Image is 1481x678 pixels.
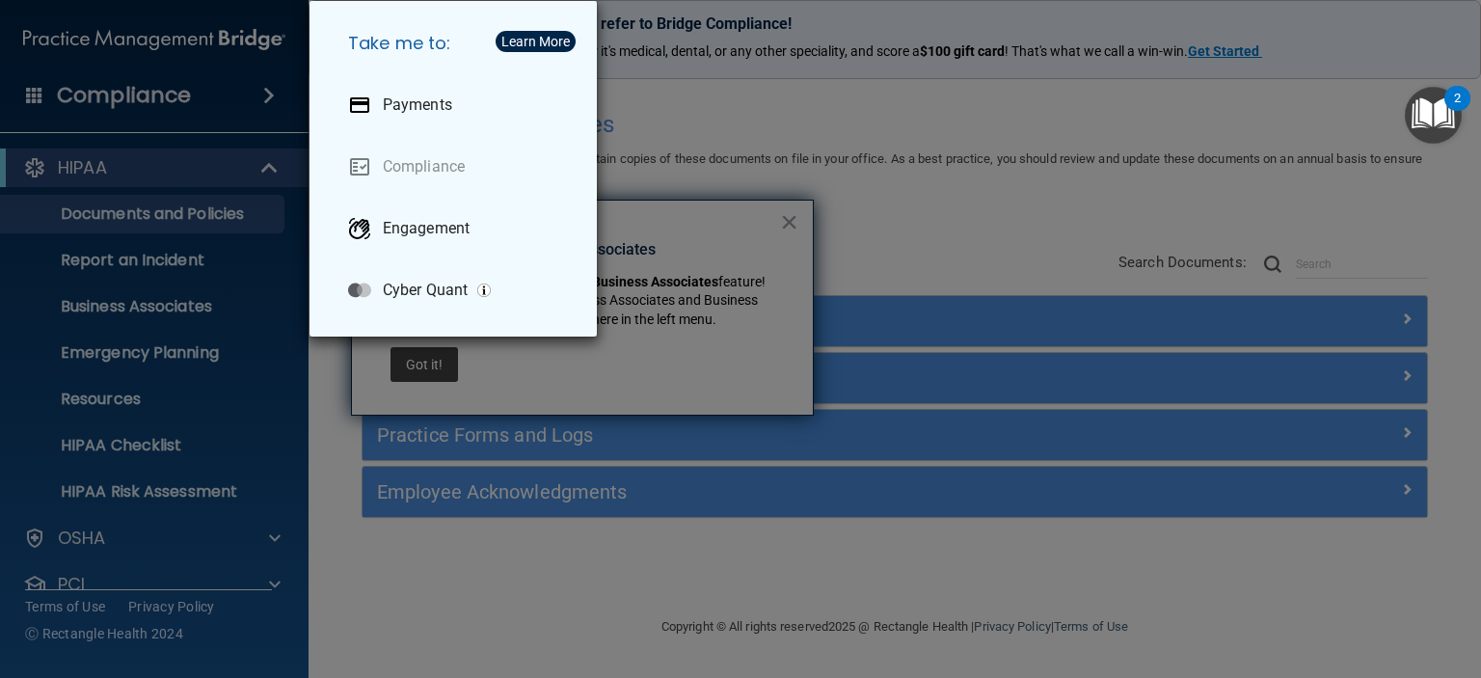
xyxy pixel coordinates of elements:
[1405,87,1462,144] button: Open Resource Center, 2 new notifications
[501,35,570,48] div: Learn More
[383,219,470,238] p: Engagement
[333,16,581,70] h5: Take me to:
[1454,98,1461,123] div: 2
[383,281,468,300] p: Cyber Quant
[383,95,452,115] p: Payments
